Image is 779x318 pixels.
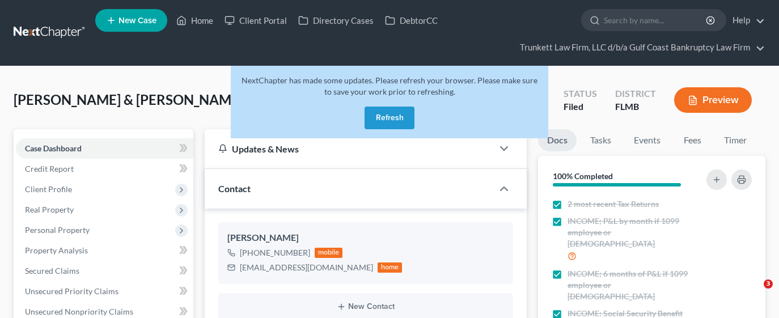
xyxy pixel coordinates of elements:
[25,286,118,296] span: Unsecured Priority Claims
[315,248,343,258] div: mobile
[365,107,414,129] button: Refresh
[564,100,597,113] div: Filed
[25,245,88,255] span: Property Analysis
[25,266,79,275] span: Secured Claims
[740,279,768,307] iframe: Intercom live chat
[14,91,243,108] span: [PERSON_NAME] & [PERSON_NAME]
[240,262,373,273] div: [EMAIL_ADDRESS][DOMAIN_NAME]
[674,87,752,113] button: Preview
[25,225,90,235] span: Personal Property
[16,281,193,302] a: Unsecured Priority Claims
[227,302,505,311] button: New Contact
[764,279,773,289] span: 3
[25,205,74,214] span: Real Property
[227,231,505,245] div: [PERSON_NAME]
[218,143,480,155] div: Updates & News
[16,240,193,261] a: Property Analysis
[568,215,698,249] span: INCOME; P&L by month if 1099 employee or [DEMOGRAPHIC_DATA]
[674,129,710,151] a: Fees
[379,10,443,31] a: DebtorCC
[242,75,537,96] span: NextChapter has made some updates. Please refresh your browser. Please make sure to save your wor...
[16,159,193,179] a: Credit Report
[553,171,613,181] strong: 100% Completed
[25,143,82,153] span: Case Dashboard
[118,16,156,25] span: New Case
[240,247,310,258] div: [PHONE_NUMBER]
[568,268,698,302] span: INCOME; 6 months of P&L if 1099 employee or [DEMOGRAPHIC_DATA]
[514,37,765,58] a: Trunkett Law Firm, LLC d/b/a Gulf Coast Bankruptcy Law Firm
[581,129,620,151] a: Tasks
[219,10,293,31] a: Client Portal
[16,138,193,159] a: Case Dashboard
[564,87,597,100] div: Status
[378,262,403,273] div: home
[218,183,251,194] span: Contact
[625,129,670,151] a: Events
[615,87,656,100] div: District
[615,100,656,113] div: FLMB
[538,129,577,151] a: Docs
[171,10,219,31] a: Home
[25,184,72,194] span: Client Profile
[727,10,765,31] a: Help
[25,307,133,316] span: Unsecured Nonpriority Claims
[16,261,193,281] a: Secured Claims
[293,10,379,31] a: Directory Cases
[568,198,659,210] span: 2 most recent Tax Returns
[25,164,74,173] span: Credit Report
[604,10,708,31] input: Search by name...
[715,129,756,151] a: Timer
